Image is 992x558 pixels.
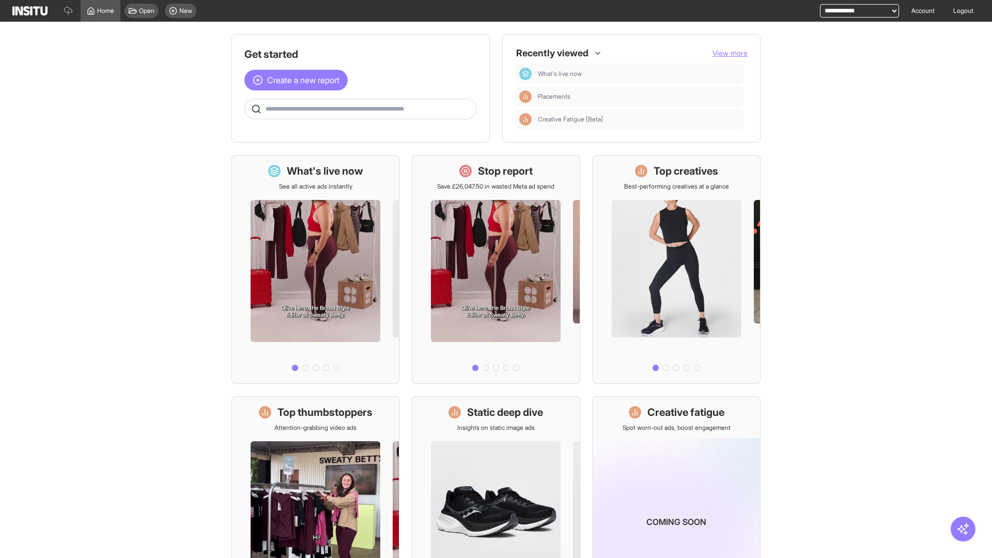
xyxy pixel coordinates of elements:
[624,182,729,191] p: Best-performing creatives at a glance
[712,49,748,57] span: View more
[538,92,739,101] span: Placements
[538,92,570,101] span: Placements
[287,164,363,178] h1: What's live now
[97,7,114,15] span: Home
[244,47,477,61] h1: Get started
[478,164,533,178] h1: Stop report
[538,70,582,78] span: What's live now
[412,155,580,384] a: Stop reportSave £26,047.50 in wasted Meta ad spend
[274,424,357,432] p: Attention-grabbing video ads
[437,182,554,191] p: Save £26,047.50 in wasted Meta ad spend
[279,182,352,191] p: See all active ads instantly
[712,48,748,58] button: View more
[519,90,532,103] div: Insights
[457,424,535,432] p: Insights on static image ads
[538,115,603,123] span: Creative Fatigue [Beta]
[593,155,761,384] a: Top creativesBest-performing creatives at a glance
[519,68,532,80] div: Dashboard
[277,405,373,420] h1: Top thumbstoppers
[538,70,739,78] span: What's live now
[244,70,348,90] button: Create a new report
[654,164,718,178] h1: Top creatives
[467,405,543,420] h1: Static deep dive
[139,7,154,15] span: Open
[12,6,48,16] img: Logo
[519,113,532,126] div: Insights
[267,74,339,86] span: Create a new report
[538,115,739,123] span: Creative Fatigue [Beta]
[231,155,399,384] a: What's live nowSee all active ads instantly
[179,7,192,15] span: New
